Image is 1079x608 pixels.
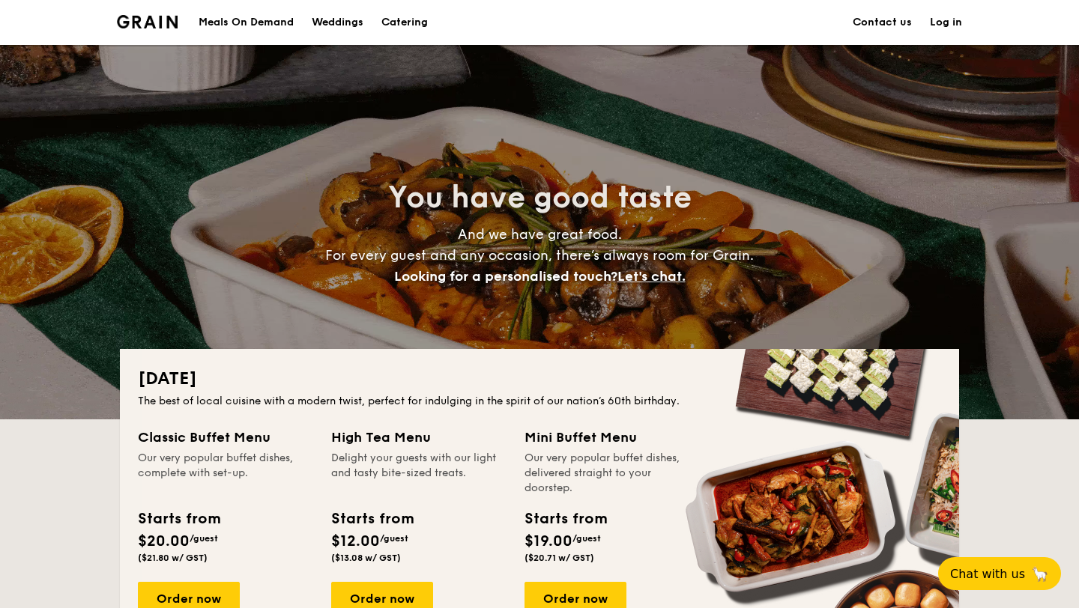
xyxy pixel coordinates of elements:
div: Delight your guests with our light and tasty bite-sized treats. [331,451,507,496]
span: Looking for a personalised touch? [394,268,617,285]
span: $20.00 [138,532,190,550]
div: Classic Buffet Menu [138,427,313,448]
div: Our very popular buffet dishes, delivered straight to your doorstep. [525,451,700,496]
span: Chat with us [950,567,1025,581]
span: Let's chat. [617,268,686,285]
a: Logotype [117,15,178,28]
div: The best of local cuisine with a modern twist, perfect for indulging in the spirit of our nation’... [138,394,941,409]
div: Our very popular buffet dishes, complete with set-up. [138,451,313,496]
span: ($21.80 w/ GST) [138,553,208,563]
span: $12.00 [331,532,380,550]
span: ($13.08 w/ GST) [331,553,401,563]
span: You have good taste [388,180,692,216]
span: /guest [380,533,408,544]
span: /guest [572,533,601,544]
div: Starts from [138,508,220,530]
span: 🦙 [1031,565,1049,583]
div: Mini Buffet Menu [525,427,700,448]
div: Starts from [525,508,606,530]
span: And we have great food. For every guest and any occasion, there’s always room for Grain. [325,226,754,285]
div: Starts from [331,508,413,530]
span: ($20.71 w/ GST) [525,553,594,563]
h2: [DATE] [138,367,941,391]
span: /guest [190,533,218,544]
span: $19.00 [525,532,572,550]
img: Grain [117,15,178,28]
button: Chat with us🦙 [938,557,1061,590]
div: High Tea Menu [331,427,507,448]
